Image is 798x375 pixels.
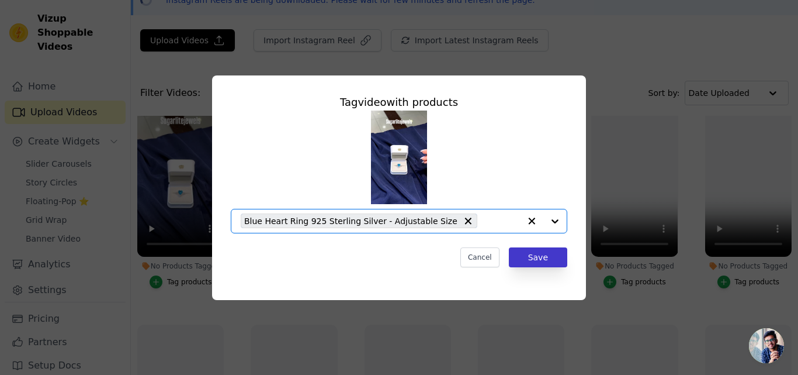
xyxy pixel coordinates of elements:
[231,94,567,111] div: Tag video with products
[460,247,499,267] button: Cancel
[749,328,784,363] div: Open chat
[371,111,427,204] img: reel-preview-kdg70q-an.myshopify.com-3707101534679365329_9540589031.jpeg
[509,247,567,267] button: Save
[244,214,457,228] span: Blue Heart Ring 925 Sterling Silver - Adjustable Size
